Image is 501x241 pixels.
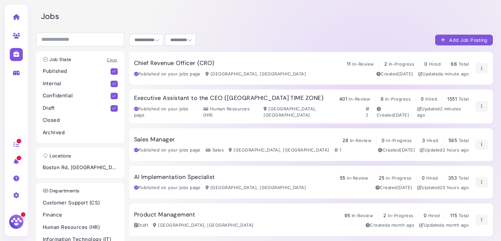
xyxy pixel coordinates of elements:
[340,175,345,181] span: 55
[379,175,385,181] span: 25
[229,147,329,153] div: [GEOGRAPHIC_DATA], [GEOGRAPHIC_DATA]
[383,213,386,218] span: 2
[381,96,384,102] span: 8
[378,147,415,153] div: Created
[400,147,415,153] time: Apr 25, 2025
[41,12,493,21] h2: Jobs
[394,112,409,118] time: May 02, 2025
[366,222,414,229] div: Created
[424,61,427,67] span: 0
[134,211,195,218] h3: Product Management
[375,185,412,191] div: Created
[441,71,469,76] time: Aug 19, 2025
[450,213,457,218] span: 115
[134,95,324,102] h3: Executive Assistant to the CEO ([GEOGRAPHIC_DATA] TIME ZONE)
[339,96,347,102] span: 401
[344,213,350,218] span: 95
[451,61,457,67] span: 66
[134,136,175,143] h3: Sales Manager
[376,71,413,77] div: Created
[134,222,148,229] div: Draft
[427,138,438,143] span: Hired
[203,106,259,119] div: Human Resources (HR)
[442,222,469,228] time: Jul 17, 2025
[418,71,469,77] div: Updated
[352,213,373,218] span: In-Review
[39,188,83,194] h3: Departments
[422,175,425,181] span: 0
[459,61,469,67] span: Total
[382,137,385,143] span: 0
[428,213,440,218] span: Hired
[366,106,373,119] div: 2
[384,61,387,67] span: 2
[398,71,413,76] time: Jun 09, 2025
[134,147,201,153] div: Published on your jobs page
[134,174,215,181] h3: AI Implementation Specialist
[43,199,118,207] p: Customer Support (CS)
[419,222,469,229] div: Updated
[448,137,457,143] span: 585
[459,96,469,102] span: Total
[385,96,411,102] span: In-Progress
[420,147,469,153] div: Updated
[424,213,427,218] span: 0
[205,71,306,77] div: [GEOGRAPHIC_DATA], [GEOGRAPHIC_DATA]
[43,129,118,137] p: Archived
[421,96,424,102] span: 0
[134,106,198,119] div: Published on your jobs page
[43,68,111,75] p: Published
[8,214,24,230] img: Megan
[386,138,412,143] span: In-Progress
[350,138,372,143] span: In-Review
[134,185,201,191] div: Published on your jobs page
[447,96,457,102] span: 1551
[386,175,411,181] span: In-Progress
[440,37,488,43] div: Add Job Posting
[334,147,341,153] div: 1
[134,71,201,77] div: Published on your jobs page
[39,57,75,62] h3: Job State
[422,137,425,143] span: 3
[39,153,75,159] h3: Locations
[377,106,412,119] div: Created
[43,92,111,100] p: Confidential
[388,213,413,218] span: In-Progress
[43,80,111,88] p: Internal
[153,222,253,229] div: [GEOGRAPHIC_DATA], [GEOGRAPHIC_DATA]
[435,35,493,45] button: Add Job Posting
[443,147,469,153] time: Aug 19, 2025
[264,106,361,119] div: [GEOGRAPHIC_DATA], [GEOGRAPHIC_DATA]
[397,185,412,190] time: May 19, 2025
[107,57,117,62] a: Clear
[459,213,469,218] span: Total
[352,61,374,67] span: In-Review
[43,104,111,112] p: Draft
[347,175,368,181] span: In-Review
[205,185,306,191] div: [GEOGRAPHIC_DATA], [GEOGRAPHIC_DATA]
[417,185,469,191] div: Updated
[448,175,457,181] span: 353
[43,117,118,124] p: Closed
[426,175,438,181] span: Hired
[342,137,349,143] span: 28
[43,224,118,231] p: Human Resources (HR)
[205,147,224,153] div: Sales
[440,185,469,190] time: Aug 18, 2025
[43,164,118,171] p: Boston Rd, [GEOGRAPHIC_DATA], [GEOGRAPHIC_DATA]
[459,175,469,181] span: Total
[134,60,215,67] h3: Chief Revenue Officer (CRO)
[347,61,351,67] span: 11
[349,96,370,102] span: In-Review
[425,96,437,102] span: Hired
[389,61,414,67] span: In-Progress
[43,211,118,219] p: Finance
[459,138,469,143] span: Total
[417,106,469,119] div: Updated
[387,222,414,228] time: Jul 17, 2025
[429,61,441,67] span: Hired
